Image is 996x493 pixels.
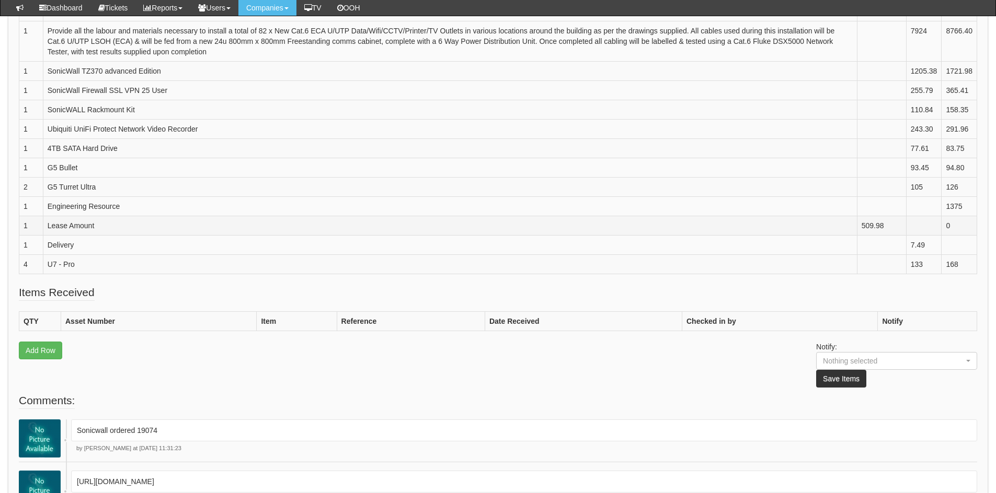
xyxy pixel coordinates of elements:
[43,62,857,81] td: SonicWall TZ370 advanced Edition
[43,139,857,158] td: 4TB SATA Hard Drive
[19,178,43,197] td: 2
[337,312,485,331] th: Reference
[43,255,857,274] td: U7 - Pro
[942,216,977,236] td: 0
[19,255,43,274] td: 4
[71,444,977,453] p: by [PERSON_NAME] at [DATE] 11:31:23
[19,419,61,457] img: Phil Johnson
[43,178,857,197] td: G5 Turret Ultra
[906,158,942,178] td: 93.45
[43,197,857,216] td: Engineering Resource
[906,178,942,197] td: 105
[942,158,977,178] td: 94.80
[942,21,977,62] td: 8766.40
[906,21,942,62] td: 7924
[19,216,43,236] td: 1
[942,139,977,158] td: 83.75
[942,100,977,120] td: 158.35
[19,393,75,409] legend: Comments:
[43,216,857,236] td: Lease Amount
[906,120,942,139] td: 243.30
[61,312,257,331] th: Asset Number
[682,312,877,331] th: Checked in by
[942,62,977,81] td: 1721.98
[19,197,43,216] td: 1
[942,120,977,139] td: 291.96
[906,81,942,100] td: 255.79
[878,312,977,331] th: Notify
[19,62,43,81] td: 1
[816,342,977,388] p: Notify:
[906,236,942,255] td: 7.49
[942,255,977,274] td: 168
[19,139,43,158] td: 1
[257,312,337,331] th: Item
[77,425,971,436] p: Sonicwall ordered 19074
[43,158,857,178] td: G5 Bullet
[19,158,43,178] td: 1
[816,352,977,370] button: Nothing selected
[43,100,857,120] td: SonicWALL Rackmount Kit
[906,100,942,120] td: 110.84
[19,236,43,255] td: 1
[19,21,43,62] td: 1
[906,62,942,81] td: 1205.38
[19,312,61,331] th: QTY
[19,100,43,120] td: 1
[906,255,942,274] td: 133
[942,81,977,100] td: 365.41
[19,81,43,100] td: 1
[942,178,977,197] td: 126
[43,81,857,100] td: SonicWall Firewall SSL VPN 25 User
[816,370,866,388] button: Save Items
[485,312,682,331] th: Date Received
[906,139,942,158] td: 77.61
[19,342,62,359] a: Add Row
[823,356,951,366] div: Nothing selected
[43,21,857,62] td: Provide all the labour and materials necessary to install a total of 82 x New Cat.6 ECA U/UTP Dat...
[19,285,95,301] legend: Items Received
[19,120,43,139] td: 1
[857,216,906,236] td: 509.98
[43,120,857,139] td: Ubiquiti UniFi Protect Network Video Recorder
[942,197,977,216] td: 1375
[43,236,857,255] td: Delivery
[77,476,971,487] p: [URL][DOMAIN_NAME]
